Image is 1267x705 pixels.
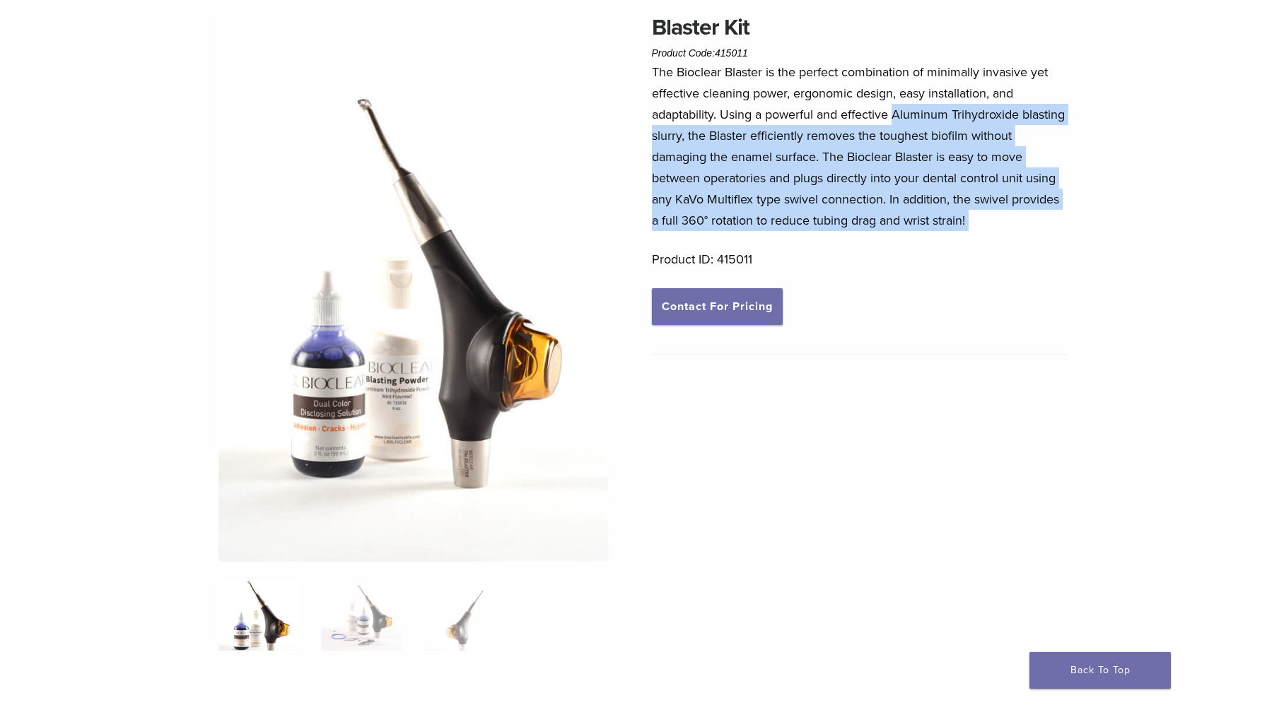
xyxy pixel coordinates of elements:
[1029,652,1171,689] a: Back To Top
[652,249,1068,270] p: Product ID: 415011
[652,11,1068,45] h1: Blaster Kit
[218,11,609,562] img: Bioclear Blaster Kit-Simplified-1
[715,47,748,59] span: 415011
[652,61,1068,231] p: The Bioclear Blaster is the perfect combination of minimally invasive yet effective cleaning powe...
[652,47,748,59] span: Product Code:
[218,580,300,651] img: Bioclear-Blaster-Kit-Simplified-1-e1548850725122-324x324.jpg
[424,580,505,651] img: Blaster Kit - Image 3
[652,288,783,325] a: Contact For Pricing
[321,580,402,651] img: Blaster Kit - Image 2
